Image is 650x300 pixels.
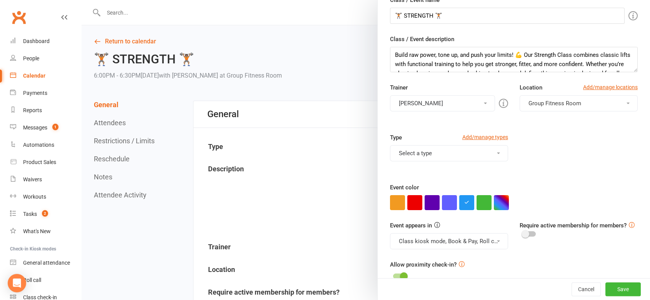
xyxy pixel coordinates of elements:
a: Clubworx [9,8,28,27]
label: Type [390,133,402,142]
button: Select a type [390,145,508,161]
input: Enter event name [390,8,625,24]
label: Trainer [390,83,408,92]
div: Waivers [23,176,42,182]
button: [PERSON_NAME] [390,95,495,111]
a: Add/manage types [462,133,508,141]
div: General attendance [23,260,70,266]
label: Event color [390,183,419,192]
label: Allow proximity check-in? [390,260,457,269]
div: Roll call [23,277,41,283]
div: Product Sales [23,159,56,165]
a: People [10,50,81,67]
a: Add/manage locations [583,83,638,91]
div: Tasks [23,211,37,217]
div: Reports [23,107,42,113]
a: Calendar [10,67,81,85]
div: Open Intercom Messenger [8,274,26,292]
a: Roll call [10,272,81,289]
div: Automations [23,142,54,148]
a: Workouts [10,188,81,206]
a: Automations [10,136,81,154]
a: General attendance kiosk mode [10,254,81,272]
a: Product Sales [10,154,81,171]
a: Messages 1 [10,119,81,136]
a: Dashboard [10,33,81,50]
a: Tasks 2 [10,206,81,223]
button: Class kiosk mode, Book & Pay, Roll call, Clubworx website calendar and Mobile app [390,233,508,249]
div: Calendar [23,73,45,79]
a: Reports [10,102,81,119]
button: Save [605,282,641,296]
div: Dashboard [23,38,50,44]
a: Payments [10,85,81,102]
div: Workouts [23,194,46,200]
div: People [23,55,39,61]
span: Group Fitness Room [528,100,581,107]
a: What's New [10,223,81,240]
label: Location [520,83,542,92]
button: Cancel [572,282,601,296]
div: Messages [23,124,47,131]
button: Group Fitness Room [520,95,638,111]
span: 2 [42,210,48,217]
span: 1 [52,124,58,130]
div: What's New [23,228,51,234]
label: Class / Event description [390,35,454,44]
label: Event appears in [390,221,432,230]
div: Payments [23,90,47,96]
label: Require active membership for members? [520,222,627,229]
a: Waivers [10,171,81,188]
